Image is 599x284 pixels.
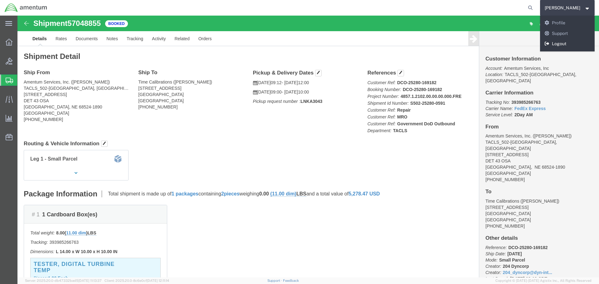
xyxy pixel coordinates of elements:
button: [PERSON_NAME] [544,4,591,12]
span: [DATE] 11:13:37 [78,279,102,282]
span: Server: 2025.20.0-db47332bad5 [25,279,102,282]
span: [DATE] 12:11:14 [147,279,169,282]
a: Support [267,279,283,282]
span: Copyright © [DATE]-[DATE] Agistix Inc., All Rights Reserved [495,278,592,283]
a: Logout [540,39,595,49]
span: Client: 2025.20.0-8c6e0cf [105,279,169,282]
span: Mark Kreutzer [545,4,580,11]
a: Support [540,28,595,39]
a: Profile [540,18,595,28]
iframe: FS Legacy Container [17,16,599,277]
a: Feedback [283,279,299,282]
img: logo [4,3,47,12]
